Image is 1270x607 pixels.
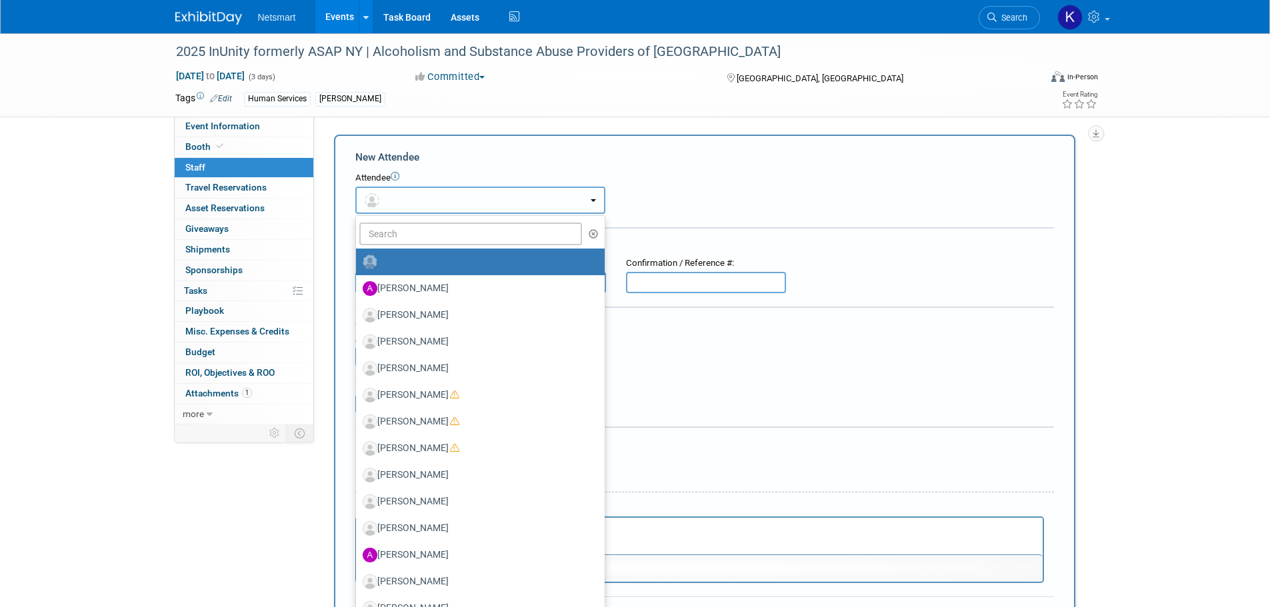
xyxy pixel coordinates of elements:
[175,117,313,137] a: Event Information
[961,69,1099,89] div: Event Format
[363,574,377,589] img: Associate-Profile-5.png
[363,331,591,352] label: [PERSON_NAME]
[363,544,591,566] label: [PERSON_NAME]
[185,223,229,234] span: Giveaways
[185,203,265,213] span: Asset Reservations
[175,322,313,342] a: Misc. Expenses & Credits
[247,73,275,81] span: (3 days)
[1067,72,1098,82] div: In-Person
[979,6,1040,29] a: Search
[357,518,1043,554] iframe: Rich Text Area
[363,491,591,512] label: [PERSON_NAME]
[363,358,591,379] label: [PERSON_NAME]
[355,172,1054,185] div: Attendee
[242,388,252,398] span: 1
[175,384,313,404] a: Attachments1
[258,12,296,23] span: Netsmart
[363,388,377,402] img: Associate-Profile-5.png
[363,441,377,456] img: Associate-Profile-5.png
[185,121,260,131] span: Event Information
[363,278,591,299] label: [PERSON_NAME]
[315,92,385,106] div: [PERSON_NAME]
[175,240,313,260] a: Shipments
[1061,91,1097,98] div: Event Rating
[997,13,1027,23] span: Search
[355,502,1044,514] div: Notes
[175,158,313,178] a: Staff
[185,265,243,275] span: Sponsorships
[363,281,377,296] img: A.jpg
[286,424,313,442] td: Toggle Event Tabs
[185,141,226,152] span: Booth
[355,150,1054,165] div: New Attendee
[363,304,591,326] label: [PERSON_NAME]
[363,334,377,349] img: Associate-Profile-5.png
[1051,71,1065,82] img: Format-Inperson.png
[171,40,1020,64] div: 2025 InUnity formerly ASAP NY | Alcoholism and Substance Abuse Providers of [GEOGRAPHIC_DATA]
[263,424,287,442] td: Personalize Event Tab Strip
[175,281,313,301] a: Tasks
[204,71,217,81] span: to
[175,91,232,107] td: Tags
[363,414,377,429] img: Associate-Profile-5.png
[217,143,223,150] i: Booth reservation complete
[1057,5,1083,30] img: Kaitlyn Woicke
[363,308,377,322] img: Associate-Profile-5.png
[183,408,204,419] span: more
[363,255,377,269] img: Unassigned-User-Icon.png
[363,464,591,486] label: [PERSON_NAME]
[737,73,903,83] span: [GEOGRAPHIC_DATA], [GEOGRAPHIC_DATA]
[355,436,1054,450] div: Misc. Attachments & Notes
[363,571,591,592] label: [PERSON_NAME]
[185,346,215,357] span: Budget
[175,363,313,383] a: ROI, Objectives & ROO
[185,367,275,378] span: ROI, Objectives & ROO
[184,285,207,296] span: Tasks
[185,182,267,193] span: Travel Reservations
[244,92,311,106] div: Human Services
[185,388,252,398] span: Attachments
[175,137,313,157] a: Booth
[175,219,313,239] a: Giveaways
[175,404,313,424] a: more
[185,162,205,173] span: Staff
[355,318,1054,330] div: Cost:
[411,70,490,84] button: Committed
[175,11,242,25] img: ExhibitDay
[185,305,224,316] span: Playbook
[363,384,591,406] label: [PERSON_NAME]
[363,438,591,459] label: [PERSON_NAME]
[363,521,377,536] img: Associate-Profile-5.png
[175,178,313,198] a: Travel Reservations
[175,261,313,281] a: Sponsorships
[185,244,230,255] span: Shipments
[626,257,786,270] div: Confirmation / Reference #:
[210,94,232,103] a: Edit
[175,199,313,219] a: Asset Reservations
[175,301,313,321] a: Playbook
[363,361,377,376] img: Associate-Profile-5.png
[363,468,377,482] img: Associate-Profile-5.png
[175,342,313,362] a: Budget
[359,223,583,245] input: Search
[363,518,591,539] label: [PERSON_NAME]
[185,326,289,336] span: Misc. Expenses & Credits
[363,548,377,562] img: A.jpg
[355,237,1054,251] div: Registration / Ticket Info (optional)
[363,411,591,432] label: [PERSON_NAME]
[175,70,245,82] span: [DATE] [DATE]
[363,494,377,509] img: Associate-Profile-5.png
